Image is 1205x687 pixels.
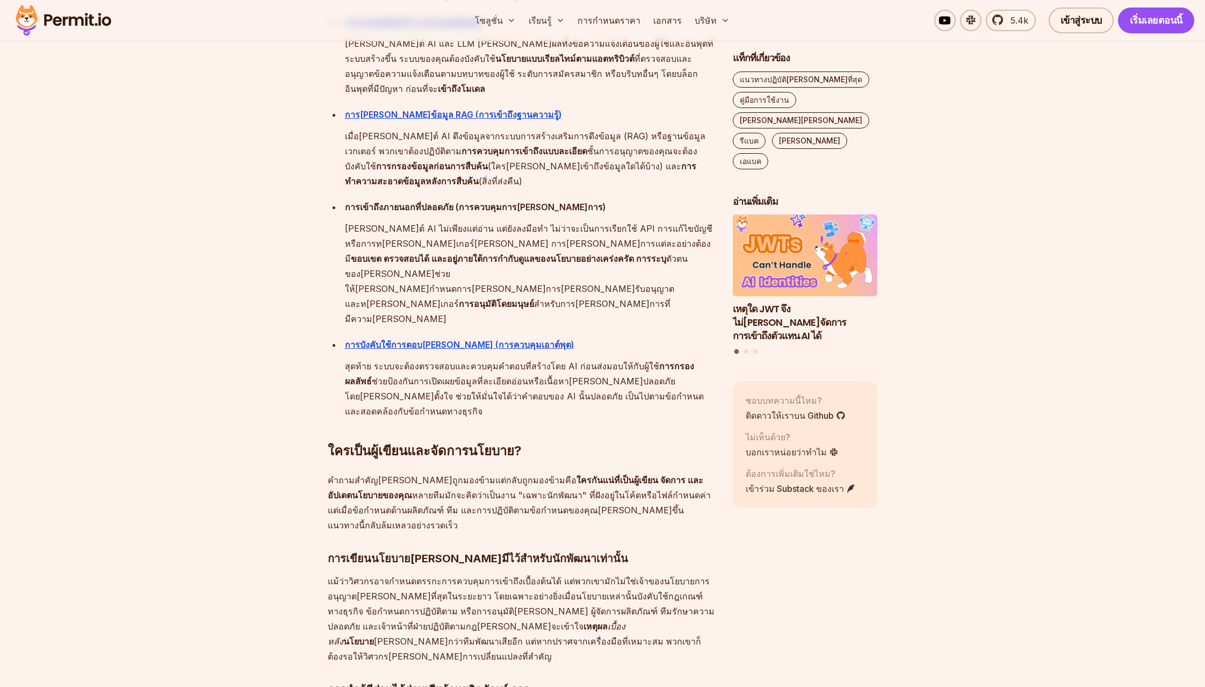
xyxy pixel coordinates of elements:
a: ติดดาวให้เราบน Github [746,409,846,422]
button: ไปที่สไลด์ที่ 2 [744,349,748,354]
font: ชั้นการอนุญาตของคุณจะต้องบังคับใช้ [345,146,697,171]
font: เอแบค [740,156,761,166]
font: การกำหนดราคา [578,15,640,26]
font: [PERSON_NAME]กว่าทีมพัฒนาเสียอีก แต่หากปราศจากเครื่องมือที่เหมาะสม พวกเขาก็ต้องรอให้วิศวกร[PERSON... [328,636,701,662]
li: 1 ใน 3 [733,215,878,343]
img: เหตุใด JWT จึงไม่สามารถจัดการการเข้าถึงตัวแทน AI ได้ [733,215,878,297]
font: คำถามสำคัญ[PERSON_NAME]ถูกมองข้ามแต่กลับถูกมองข้ามคือ [328,475,576,485]
font: การควบคุมการเข้าถึงแบบละเอียด [461,146,587,156]
font: เหตุผล [583,621,608,632]
font: ตัวตนของ[PERSON_NAME]ช่วยให้[PERSON_NAME]กำหนดการ[PERSON_NAME]การ[PERSON_NAME]รับอนุญาตและท[PERSO... [345,253,688,309]
font: การอนุมัติโดยมนุษย์ [459,298,534,309]
font: นโยบายแบบเรียลไทม์ตามแอตทริบิวต์ [495,53,634,64]
font: (สิ่งที่ส่งคืน) [479,176,522,187]
a: 5.4k [986,10,1036,31]
a: เอแบค [733,153,768,169]
font: การกรองข้อมูลก่อนการสืบค้น [376,161,488,171]
font: การเขียนนโยบาย[PERSON_NAME]มีไว้สำหรับนักพัฒนาเท่านั้น [328,552,628,565]
a: [PERSON_NAME][PERSON_NAME] [733,112,869,128]
font: เมื่อ[PERSON_NAME]ต์ AI ดึงข้อมูลจากระบบการสร้างเสริมการดึงข้อมูล (RAG) หรือฐานข้อมูลเวกเตอร์ พวก... [345,131,705,156]
font: รีแบค [740,136,759,145]
font: ใครกันแน่ที่เป็นผู้เขียน จัดการ และอัปเดตนโยบายของคุณ [328,475,703,500]
font: แนวทางปฏิบัติ[PERSON_NAME]ที่สุด [740,75,862,84]
font: คู่มือการใช้งาน [740,95,789,104]
a: [PERSON_NAME] [772,133,847,149]
font: [PERSON_NAME] [779,136,840,145]
font: บริษัท [695,15,717,26]
button: โซลูชั่น [471,10,520,31]
a: บอกเราหน่อยว่าทำไม [746,446,839,459]
a: เข้าสู่ระบบ [1049,8,1114,33]
a: การกำหนดราคา [573,10,645,31]
font: เรียนรู้ [529,15,552,26]
font: การทำความสะอาดข้อมูลหลังการสืบค้น [345,161,696,187]
a: รีแบค [733,133,766,149]
font: เข้าถึงโมเดล [438,83,485,94]
a: เข้าร่วม Substack ของเรา [746,482,856,495]
font: เริ่มเลยตอนนี้ [1130,13,1182,27]
a: การ[PERSON_NAME]ข้อมูล RAG (การเข้าถึงฐานความรู้) [345,109,562,120]
div: โพสต์ [733,215,878,356]
font: หลายทีมมักจะคิดว่าเป็นงาน "เฉพาะนักพัฒนา" ที่ฝังอยู่ในโค้ดหรือไฟล์กำหนดค่า แต่เมื่อข้อกำหนดด้านผล... [328,490,711,531]
button: เรียนรู้ [524,10,569,31]
a: แนวทางปฏิบัติ[PERSON_NAME]ที่สุด [733,71,869,88]
font: 5.4k [1011,15,1028,26]
font: ขอบเขต ตรวจสอบได้ และอยู่ภายใต้การกำกับดูแลของนโยบายอย่างเคร่งครัด การระบุ [351,253,666,264]
button: ไปที่สไลด์ที่ 1 [734,349,739,354]
font: เอกสาร [653,15,682,26]
a: การบังคับใช้การตอบ[PERSON_NAME] (การควบคุมเอาต์พุต) [345,339,574,350]
font: ต้องการเพิ่มเติมใช่ไหม? [746,468,835,479]
img: โลโก้ใบอนุญาต [11,2,116,39]
font: ไม่เห็นด้วย? [746,432,790,442]
font: [PERSON_NAME]ต์ AI ไม่เพียงแต่อ่าน แต่ยังลงมือทำ ไม่ว่าจะเป็นการเรียกใช้ API การแก้ไขบัญชี หรือกา... [345,223,712,264]
font: ที่ตรวจสอบและอนุญาตข้อความแจ้งเตือนตามบทบาทของผู้ใช้ ระดับการสมัครสมาชิก หรือบริบทอื่นๆ โดยบล็อกอ... [345,53,698,94]
font: การเข้าถึงภายนอกที่ปลอดภัย (การควบคุมการ[PERSON_NAME]การ) [345,202,606,212]
font: (ใคร[PERSON_NAME]เข้าถึงข้อมูลใดได้บ้าง) และ [488,161,681,171]
a: คู่มือการใช้งาน [733,92,796,108]
font: อ่านเพิ่มเติม [733,195,778,208]
font: แม้ว่าวิศวกรอาจกำหนดตรรกะการควบคุมการเข้าถึงเบื้องต้นได้ แต่พวกเขามักไม่ใช่เจ้าของนโยบายการอนุญาต... [328,576,715,632]
button: ไปที่สไลด์ที่ 3 [753,349,757,354]
button: บริษัท [690,10,734,31]
font: [PERSON_NAME]ต์ AI และ LLM [PERSON_NAME]ผลทั้งข้อความแจ้งเตือนของผู้ใช้และอินพุตที่ระบบสร้างขึ้น ... [345,38,713,64]
font: แท็กที่เกี่ยวข้อง [733,51,790,65]
font: โซลูชั่น [475,15,503,26]
font: เหตุใด JWT จึงไม่[PERSON_NAME]จัดการการเข้าถึงตัวแทน AI ได้ [733,302,846,342]
font: ใครเป็นผู้เขียนและจัดการนโยบาย? [328,443,522,459]
font: จะ [428,83,438,94]
a: เอกสาร [649,10,686,31]
font: ช่วยป้องกันการเปิดเผยข้อมูลที่ละเอียดอ่อนหรือเนื้อหา[PERSON_NAME]ปลอดภัยโดย[PERSON_NAME]ตั้งใจ ช่... [345,376,704,417]
a: เริ่มเลยตอนนี้ [1118,8,1194,33]
font: ชอบบทความนี้ไหม? [746,395,822,406]
font: สำหรับการ[PERSON_NAME]การที่มีความ[PERSON_NAME] [345,298,670,324]
font: สุดท้าย ระบบจะต้องตรวจสอบและควบคุมคำตอบที่สร้างโดย AI ก่อนส่งมอบให้กับผู้ใช้ [345,361,659,371]
font: การกรองผลลัพธ์ [345,361,694,387]
font: [PERSON_NAME][PERSON_NAME] [740,116,862,125]
font: เข้าสู่ระบบ [1060,13,1102,27]
font: เบื้องหลัง [328,621,625,647]
font: นโยบาย [343,636,374,647]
